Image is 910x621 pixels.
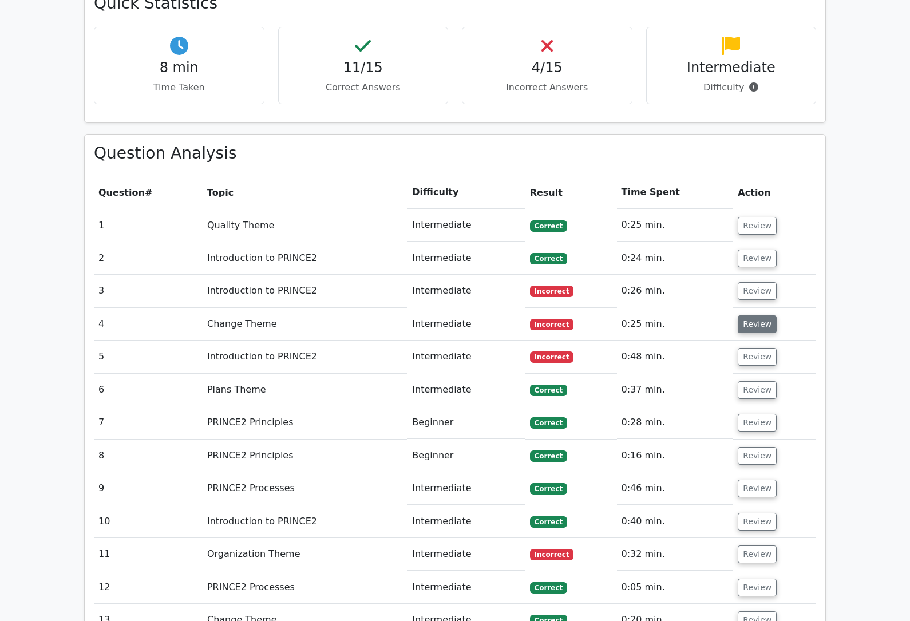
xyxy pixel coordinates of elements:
button: Review [738,217,777,235]
button: Review [738,513,777,531]
td: 2 [94,242,203,275]
td: Intermediate [407,308,525,341]
button: Review [738,381,777,399]
td: 7 [94,406,203,439]
h4: Intermediate [656,60,807,76]
td: PRINCE2 Principles [203,440,407,472]
td: Intermediate [407,209,525,242]
th: Action [733,176,816,209]
td: Beginner [407,440,525,472]
td: 8 [94,440,203,472]
td: Beginner [407,406,525,439]
th: Time Spent [617,176,734,209]
td: 0:24 min. [617,242,734,275]
span: Correct [530,220,567,232]
h4: 11/15 [288,60,439,76]
td: 1 [94,209,203,242]
td: 0:46 min. [617,472,734,505]
span: Correct [530,483,567,495]
td: PRINCE2 Processes [203,571,407,604]
td: 10 [94,505,203,538]
button: Review [738,480,777,497]
button: Review [738,579,777,596]
span: Correct [530,516,567,528]
td: Organization Theme [203,538,407,571]
td: Intermediate [407,571,525,604]
td: Intermediate [407,341,525,373]
span: Correct [530,253,567,264]
p: Difficulty [656,81,807,94]
p: Correct Answers [288,81,439,94]
td: 0:40 min. [617,505,734,538]
td: 0:25 min. [617,209,734,242]
td: 3 [94,275,203,307]
td: 12 [94,571,203,604]
h4: 4/15 [472,60,623,76]
td: Intermediate [407,505,525,538]
td: 5 [94,341,203,373]
th: Result [525,176,617,209]
td: 0:48 min. [617,341,734,373]
span: Incorrect [530,319,574,330]
td: 0:28 min. [617,406,734,439]
th: Difficulty [407,176,525,209]
td: 0:37 min. [617,374,734,406]
button: Review [738,545,777,563]
span: Incorrect [530,286,574,297]
td: 4 [94,308,203,341]
td: Intermediate [407,242,525,275]
button: Review [738,447,777,465]
td: 0:25 min. [617,308,734,341]
td: Introduction to PRINCE2 [203,275,407,307]
span: Incorrect [530,351,574,363]
td: 9 [94,472,203,505]
span: Correct [530,385,567,396]
td: 0:32 min. [617,538,734,571]
td: 0:26 min. [617,275,734,307]
button: Review [738,282,777,300]
button: Review [738,315,777,333]
td: Intermediate [407,472,525,505]
td: Intermediate [407,374,525,406]
span: Correct [530,582,567,594]
th: Topic [203,176,407,209]
td: 0:05 min. [617,571,734,604]
td: 11 [94,538,203,571]
td: PRINCE2 Principles [203,406,407,439]
h3: Question Analysis [94,144,816,163]
td: PRINCE2 Processes [203,472,407,505]
p: Incorrect Answers [472,81,623,94]
h4: 8 min [104,60,255,76]
td: Intermediate [407,275,525,307]
td: Change Theme [203,308,407,341]
th: # [94,176,203,209]
td: Plans Theme [203,374,407,406]
td: Quality Theme [203,209,407,242]
p: Time Taken [104,81,255,94]
td: Introduction to PRINCE2 [203,505,407,538]
span: Incorrect [530,549,574,560]
button: Review [738,348,777,366]
td: Introduction to PRINCE2 [203,242,407,275]
td: Intermediate [407,538,525,571]
span: Correct [530,417,567,429]
td: Introduction to PRINCE2 [203,341,407,373]
td: 0:16 min. [617,440,734,472]
button: Review [738,250,777,267]
span: Correct [530,450,567,462]
button: Review [738,414,777,432]
td: 6 [94,374,203,406]
span: Question [98,187,145,198]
